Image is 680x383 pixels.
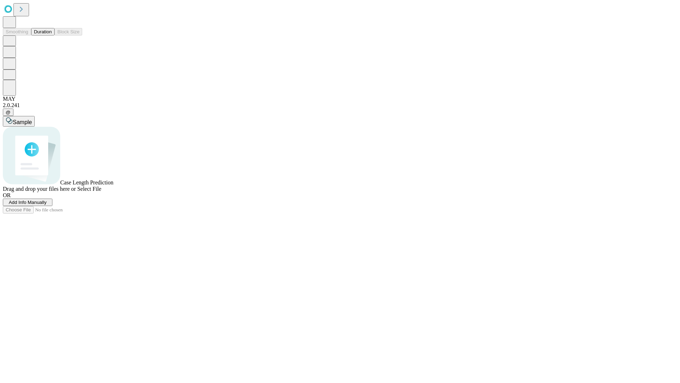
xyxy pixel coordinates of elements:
[3,186,76,192] span: Drag and drop your files here or
[3,116,35,127] button: Sample
[77,186,101,192] span: Select File
[13,119,32,125] span: Sample
[60,179,113,185] span: Case Length Prediction
[3,109,13,116] button: @
[6,110,11,115] span: @
[3,28,31,35] button: Smoothing
[9,200,47,205] span: Add Info Manually
[55,28,82,35] button: Block Size
[3,192,11,198] span: OR
[3,102,677,109] div: 2.0.241
[3,199,52,206] button: Add Info Manually
[3,96,677,102] div: MAY
[31,28,55,35] button: Duration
